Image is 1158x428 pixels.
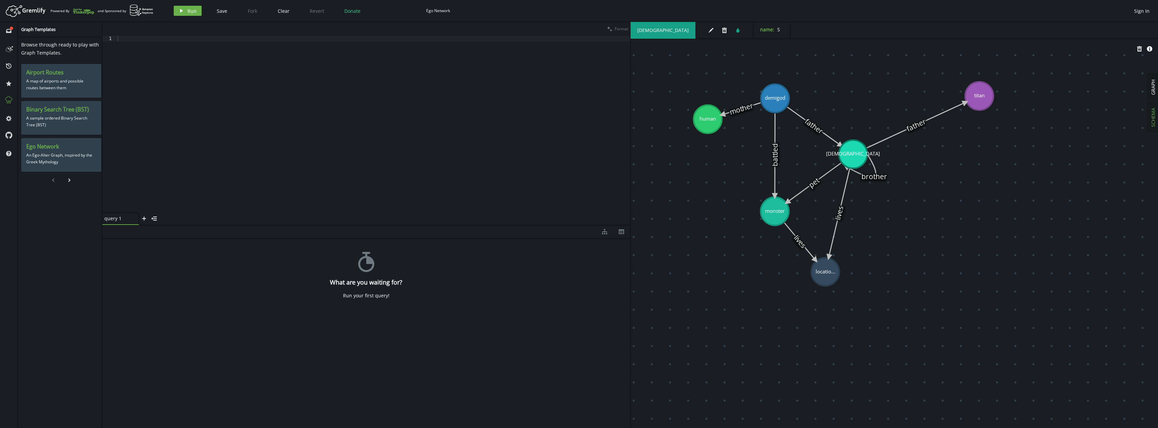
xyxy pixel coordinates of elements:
h3: Airport Routes [26,69,96,76]
p: A sample ordered Binary Search Tree (BST) [26,113,96,130]
span: Donate [344,8,361,14]
label: name : [760,26,774,33]
tspan: monster [765,207,784,214]
button: Clear [273,6,295,16]
span: Revert [310,8,324,14]
div: Ego Network [426,8,450,13]
tspan: locatio... [815,268,835,275]
button: Donate [339,6,366,16]
text: father [905,117,927,134]
button: Run [174,6,202,16]
span: Fork [248,8,257,14]
h4: What are you waiting for? [330,279,402,286]
span: Save [217,8,227,14]
button: Format [605,22,630,36]
button: Sign In [1131,6,1153,16]
span: SCHEMA [1150,108,1156,127]
h3: Ego Network [26,143,96,150]
p: An Ego-Alter Graph, inspired by the Greek Mythology [26,150,96,167]
p: A map of airports and possible routes between them [26,76,96,93]
span: Browse through ready to play with Graph Templates. [21,41,99,56]
div: Run your first query! [343,293,389,299]
span: Run [188,8,197,14]
tspan: [DEMOGRAPHIC_DATA] [826,151,880,157]
span: GRAPH [1150,79,1156,95]
span: [DEMOGRAPHIC_DATA] [637,27,689,33]
button: Fork [242,6,263,16]
button: Save [212,6,232,16]
text: mother [728,101,754,117]
span: query 1 [104,216,131,222]
div: and Sponsored by [98,4,154,17]
span: Clear [278,8,289,14]
tspan: titan [974,92,985,99]
tspan: demigod [765,94,785,101]
div: 1 [102,36,116,41]
button: Revert [305,6,329,16]
span: Format [615,26,628,32]
span: S [777,26,780,33]
span: Sign In [1134,8,1150,14]
h3: Binary Search Tree (BST) [26,106,96,113]
text: battled [770,143,780,166]
div: Powered By [50,5,94,17]
text: brother [861,172,887,181]
span: Graph Templates [21,26,56,32]
img: AWS Neptune [130,4,154,16]
tspan: human [700,116,716,122]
